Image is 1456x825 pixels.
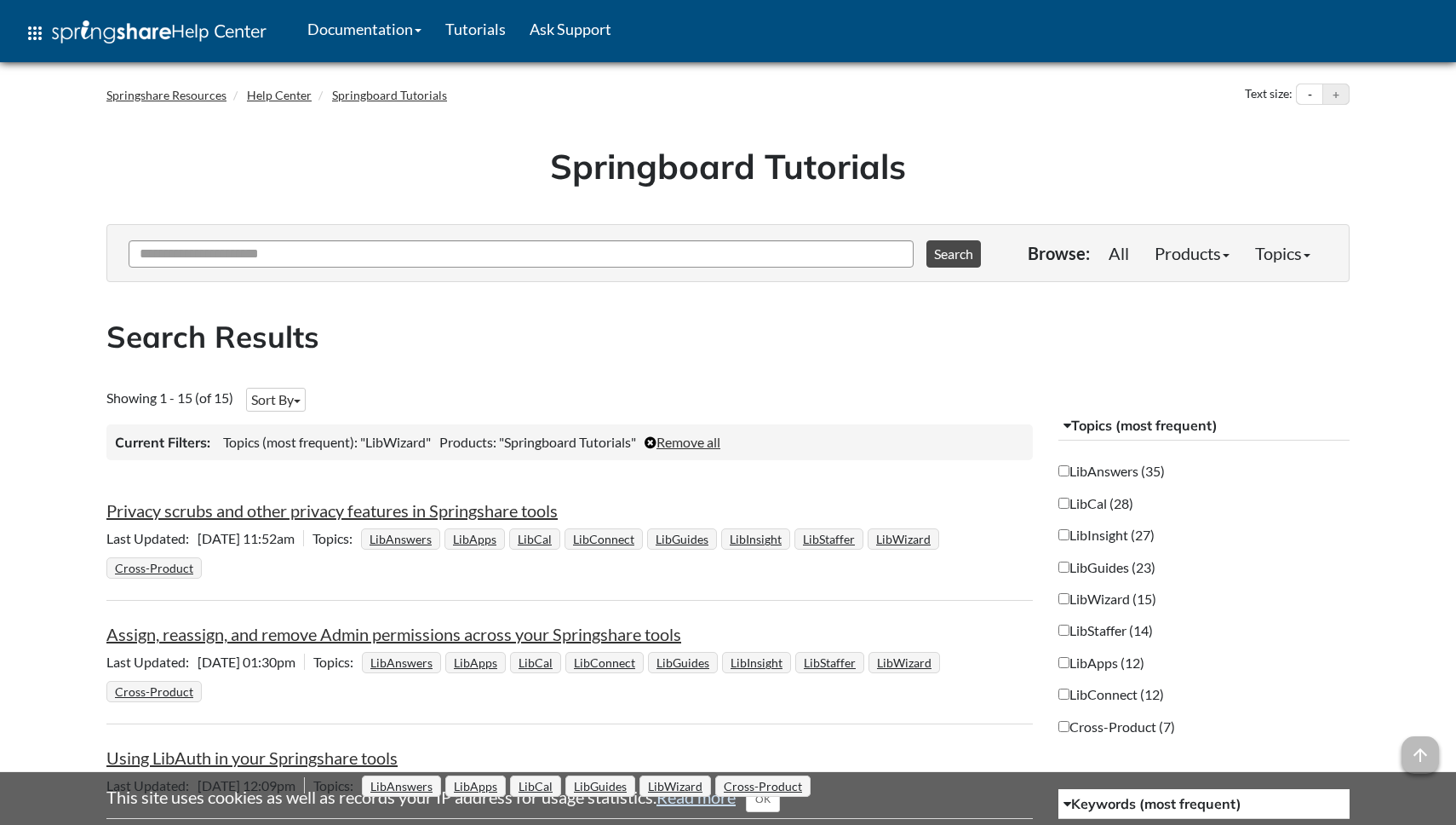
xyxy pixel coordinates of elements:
[1058,558,1155,577] label: LibGuides (23)
[52,20,171,43] img: Springshare
[571,650,638,675] a: LibConnect
[312,530,361,546] span: Topics
[115,433,210,452] h3: Current Filters
[728,650,785,675] a: LibInsight
[515,527,554,551] a: LibCal
[1058,721,1069,732] input: Cross-Product (7)
[1058,654,1144,672] label: LibApps (12)
[571,774,629,799] a: LibGuides
[1058,685,1164,704] label: LibConnect (12)
[112,679,196,704] a: Cross-Product
[25,23,45,43] span: apps
[516,774,555,799] a: LibCal
[721,774,805,799] a: Cross-Product
[106,530,303,546] span: [DATE] 11:52am
[451,774,500,799] a: LibApps
[1323,84,1349,105] button: Increase text size
[313,777,362,793] span: Topics
[1058,718,1175,736] label: Cross-Product (7)
[106,654,198,670] span: Last Updated
[727,527,784,551] a: LibInsight
[1058,411,1350,441] button: Topics (most frequent)
[106,747,398,768] a: Using LibAuth in your Springshare tools
[1058,657,1069,668] input: LibApps (12)
[106,624,681,644] a: Assign, reassign, and remove Admin permissions across your Springshare tools
[874,527,933,551] a: LibWizard
[570,527,637,551] a: LibConnect
[1058,562,1069,573] input: LibGuides (23)
[13,8,278,59] a: apps Help Center
[223,434,358,450] span: Topics (most frequent):
[1058,789,1350,820] button: Keywords (most frequent)
[106,654,304,670] span: [DATE] 01:30pm
[89,785,1367,812] div: This site uses cookies as well as records your IP address for usage statistics.
[246,388,306,412] button: Sort By
[106,530,198,546] span: Last Updated
[1142,236,1242,270] a: Products
[360,434,431,450] span: "LibWizard"
[106,389,233,406] span: Showing 1 - 15 (of 15)
[1028,241,1090,265] p: Browse:
[1058,625,1069,636] input: LibStaffer (14)
[874,650,934,675] a: LibWizard
[451,650,500,675] a: LibApps
[313,654,362,670] span: Topics
[645,434,720,450] a: Remove all
[1058,529,1069,540] input: LibInsight (27)
[653,527,711,551] a: LibGuides
[1402,738,1439,759] a: arrow_upward
[332,88,447,102] a: Springboard Tutorials
[1241,84,1296,106] div: Text size:
[1058,498,1069,509] input: LibCal (28)
[1096,236,1142,270] a: All
[106,88,226,102] a: Springshare Resources
[926,240,981,268] button: Search
[119,142,1337,190] h1: Springboard Tutorials
[106,777,304,793] span: [DATE] 12:09pm
[106,500,558,521] a: Privacy scrubs and other privacy features in Springshare tools
[1058,494,1133,513] label: LibCal (28)
[801,650,858,675] a: LibStaffer
[1058,462,1165,481] label: LibAnswers (35)
[450,527,499,551] a: LibApps
[433,8,518,50] a: Tutorials
[645,774,705,799] a: LibWizard
[247,88,312,102] a: Help Center
[1058,621,1153,640] label: LibStaffer (14)
[367,527,434,551] a: LibAnswers
[295,8,433,50] a: Documentation
[171,20,267,42] span: Help Center
[1058,526,1155,545] label: LibInsight (27)
[518,8,623,50] a: Ask Support
[106,654,944,699] ul: Topics
[516,650,555,675] a: LibCal
[1058,590,1156,609] label: LibWizard (15)
[800,527,857,551] a: LibStaffer
[362,777,815,793] ul: Topics
[106,316,1350,358] h2: Search Results
[654,650,712,675] a: LibGuides
[106,530,943,575] ul: Topics
[1058,465,1069,476] input: LibAnswers (35)
[1402,736,1439,774] span: arrow_upward
[439,434,496,450] span: Products:
[1058,689,1069,700] input: LibConnect (12)
[1058,593,1069,604] input: LibWizard (15)
[368,650,435,675] a: LibAnswers
[368,774,435,799] a: LibAnswers
[112,556,196,580] a: Cross-Product
[1297,84,1322,105] button: Decrease text size
[106,777,198,793] span: Last Updated
[499,434,636,450] span: "Springboard Tutorials"
[1242,236,1323,270] a: Topics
